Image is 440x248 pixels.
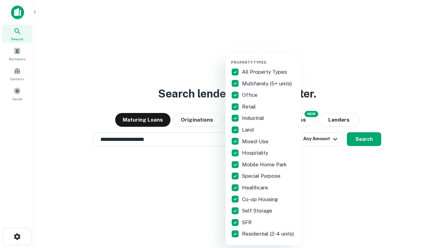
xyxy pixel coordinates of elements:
p: Mixed-Use [242,137,270,146]
p: Office [242,91,259,99]
p: Land [242,126,255,134]
iframe: Chat Widget [406,193,440,226]
p: Industrial [242,114,265,122]
p: Retail [242,103,257,111]
p: SFR [242,218,253,227]
p: Self Storage [242,207,274,215]
p: Hospitality [242,149,269,157]
p: Residential (2-4 units) [242,230,295,238]
p: Multifamily (5+ units) [242,80,293,88]
p: All Property Types [242,68,288,76]
p: Special Purpose [242,172,282,180]
p: Co-op Housing [242,195,279,204]
span: Property Types [231,60,266,64]
p: Mobile Home Park [242,161,288,169]
p: Healthcare [242,184,269,192]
